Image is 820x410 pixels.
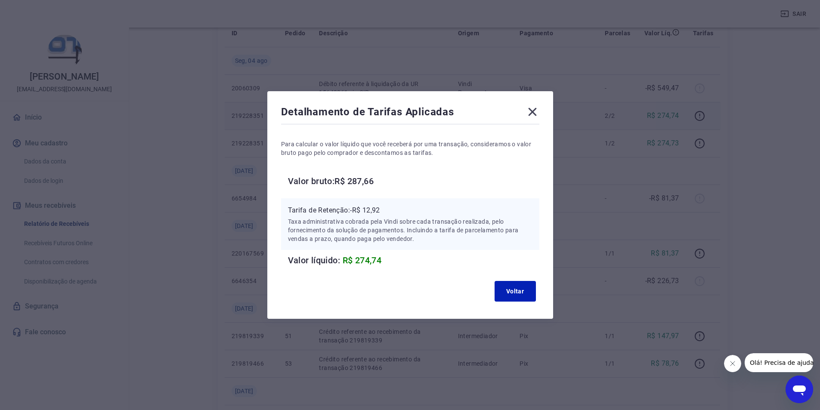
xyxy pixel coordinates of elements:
[786,376,813,403] iframe: Botão para abrir a janela de mensagens
[5,6,72,13] span: Olá! Precisa de ajuda?
[288,253,539,267] h6: Valor líquido:
[288,205,532,216] p: Tarifa de Retenção: -R$ 12,92
[288,217,532,243] p: Taxa administrativa cobrada pela Vindi sobre cada transação realizada, pelo fornecimento da soluç...
[281,105,539,122] div: Detalhamento de Tarifas Aplicadas
[745,353,813,372] iframe: Mensagem da empresa
[724,355,741,372] iframe: Fechar mensagem
[281,140,539,157] p: Para calcular o valor líquido que você receberá por uma transação, consideramos o valor bruto pag...
[495,281,536,302] button: Voltar
[343,255,382,265] span: R$ 274,74
[288,174,539,188] h6: Valor bruto: R$ 287,66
